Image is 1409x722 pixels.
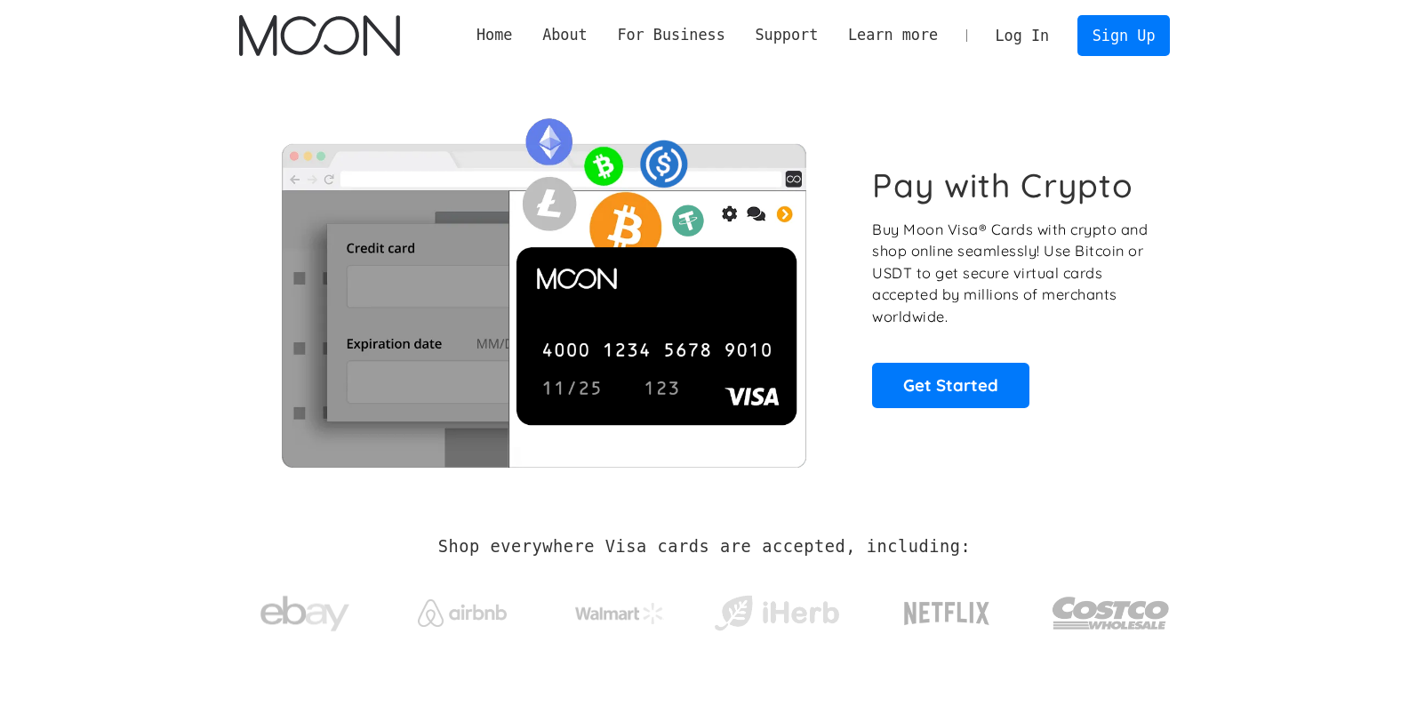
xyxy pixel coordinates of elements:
[553,585,685,633] a: Walmart
[527,24,602,46] div: About
[239,106,848,467] img: Moon Cards let you spend your crypto anywhere Visa is accepted.
[396,582,528,636] a: Airbnb
[239,15,400,56] img: Moon Logo
[868,574,1027,645] a: Netflix
[575,603,664,624] img: Walmart
[418,599,507,627] img: Airbnb
[833,24,953,46] div: Learn more
[438,537,971,557] h2: Shop everywhere Visa cards are accepted, including:
[542,24,588,46] div: About
[872,165,1133,205] h1: Pay with Crypto
[872,219,1150,328] p: Buy Moon Visa® Cards with crypto and shop online seamlessly! Use Bitcoin or USDT to get secure vi...
[710,573,843,646] a: iHerb
[1052,562,1171,655] a: Costco
[1077,15,1170,55] a: Sign Up
[617,24,725,46] div: For Business
[1052,580,1171,646] img: Costco
[461,24,527,46] a: Home
[741,24,833,46] div: Support
[260,586,349,642] img: ebay
[755,24,818,46] div: Support
[239,15,400,56] a: home
[603,24,741,46] div: For Business
[710,590,843,637] img: iHerb
[848,24,938,46] div: Learn more
[872,363,1029,407] a: Get Started
[239,568,372,651] a: ebay
[902,591,991,636] img: Netflix
[981,16,1064,55] a: Log In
